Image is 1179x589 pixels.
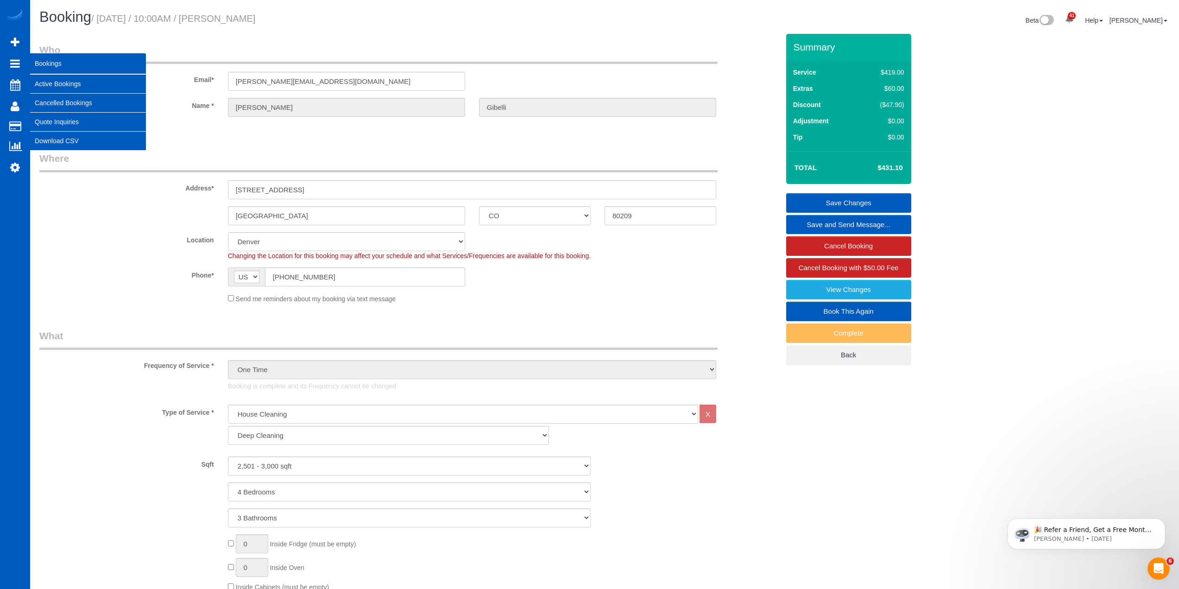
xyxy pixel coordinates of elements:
input: City* [228,206,465,225]
span: Inside Oven [270,564,304,571]
span: Send me reminders about my booking via text message [236,295,396,303]
p: Booking is complete and its Frequency cannot be changed [228,381,716,391]
span: Bookings [30,53,146,74]
label: Discount [793,100,821,109]
label: Extras [793,84,813,93]
div: ($47.90) [860,100,904,109]
legend: What [39,329,718,350]
a: Book This Again [786,302,911,321]
iframe: Intercom live chat [1147,557,1170,580]
div: $0.00 [860,116,904,126]
a: Beta [1026,17,1054,24]
label: Sqft [32,456,221,469]
span: 41 [1068,12,1076,19]
a: Cancelled Bookings [30,94,146,112]
a: Download CSV [30,132,146,150]
small: / [DATE] / 10:00AM / [PERSON_NAME] [91,13,255,24]
a: Save Changes [786,193,911,213]
img: Automaid Logo [6,9,24,22]
a: 41 [1060,9,1078,30]
a: Help [1085,17,1103,24]
a: Back [786,345,911,365]
legend: Where [39,152,718,172]
a: Active Bookings [30,75,146,93]
label: Tip [793,133,803,142]
input: First Name* [228,98,465,117]
iframe: Intercom notifications message [994,499,1179,564]
h3: Summary [794,42,907,52]
div: $419.00 [860,68,904,77]
input: Zip Code* [605,206,716,225]
ul: Bookings [30,74,146,151]
label: Service [793,68,816,77]
label: Frequency of Service * [32,358,221,370]
label: Location [32,232,221,245]
legend: Who [39,43,718,64]
label: Address* [32,180,221,193]
span: Cancel Booking with $50.00 Fee [799,264,899,272]
label: Type of Service * [32,405,221,417]
label: Phone* [32,267,221,280]
a: [PERSON_NAME] [1110,17,1167,24]
input: Phone* [265,267,465,286]
h4: $431.10 [850,164,902,172]
strong: Total [794,164,817,171]
span: Booking [39,9,91,25]
span: 6 [1166,557,1174,565]
label: Adjustment [793,116,829,126]
span: Changing the Location for this booking may affect your schedule and what Services/Frequencies are... [228,252,591,260]
a: Quote Inquiries [30,113,146,131]
a: Cancel Booking [786,236,911,256]
span: Inside Fridge (must be empty) [270,540,356,548]
a: View Changes [786,280,911,299]
a: Cancel Booking with $50.00 Fee [786,258,911,278]
img: New interface [1039,15,1054,27]
a: Save and Send Message... [786,215,911,234]
div: $60.00 [860,84,904,93]
input: Last Name* [479,98,716,117]
div: $0.00 [860,133,904,142]
input: Email* [228,72,465,91]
